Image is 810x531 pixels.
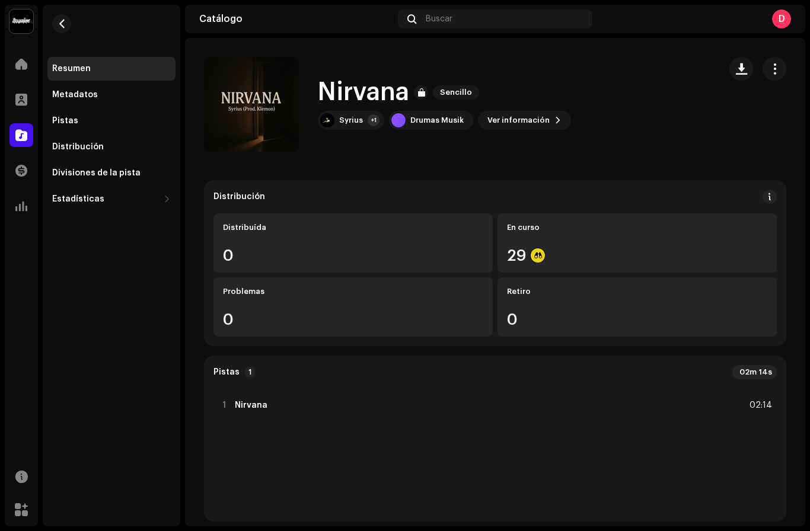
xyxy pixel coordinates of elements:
re-m-nav-dropdown: Estadísticas [47,187,176,211]
div: Resumen [52,64,91,73]
div: Pistas [52,116,78,126]
span: Sencillo [433,85,479,100]
re-m-nav-item: Pistas [47,109,176,133]
div: D [772,9,791,28]
h1: Nirvana [318,79,409,106]
re-m-nav-item: Divisiones de la pista [47,161,176,185]
div: Distribución [52,142,104,152]
div: Estadísticas [52,194,104,204]
div: Drumas Musik [410,116,464,125]
div: Divisiones de la pista [52,168,141,178]
div: 02m 14s [732,365,777,379]
strong: Nirvana [235,401,267,410]
div: 02:14 [746,398,772,412]
re-m-nav-item: Distribución [47,135,176,159]
re-m-nav-item: Metadatos [47,83,176,107]
strong: Pistas [213,367,240,377]
div: En curso [507,223,767,232]
span: Ver información [487,108,550,132]
div: Problemas [223,287,483,296]
div: +1 [368,114,380,126]
p-badge: 1 [244,367,255,378]
button: Ver información [478,111,571,130]
div: Distribución [213,192,265,201]
span: Buscar [426,14,452,24]
img: 8c46b493-237a-4705-8601-e4ff6fd63330 [320,113,334,127]
div: Retiro [507,287,767,296]
div: Metadatos [52,90,98,100]
re-m-nav-item: Resumen [47,57,176,81]
div: Syrius [339,116,363,125]
div: Distribuída [223,223,483,232]
img: 10370c6a-d0e2-4592-b8a2-38f444b0ca44 [9,9,33,33]
div: Catálogo [199,14,393,24]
